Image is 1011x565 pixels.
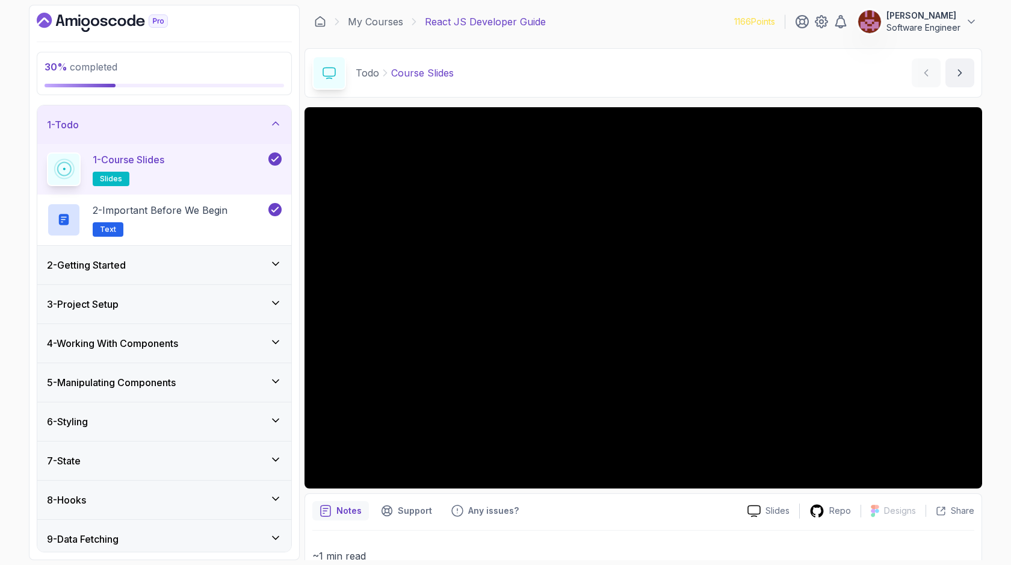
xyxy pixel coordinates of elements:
button: 2-Important Before We BeginText [47,203,282,237]
a: Dashboard [37,13,196,32]
button: 1-Todo [37,105,291,144]
button: previous content [912,58,941,87]
p: Slides [765,505,790,517]
button: next content [945,58,974,87]
span: slides [100,174,122,184]
h3: 8 - Hooks [47,493,86,507]
button: 3-Project Setup [37,285,291,323]
button: Share [926,505,974,517]
button: 6-Styling [37,402,291,441]
h3: 3 - Project Setup [47,297,119,311]
span: Text [100,225,116,234]
h3: 4 - Working With Components [47,336,178,351]
p: Share [951,505,974,517]
p: 2 - Important Before We Begin [93,203,227,217]
p: 1 - Course Slides [93,152,164,167]
p: 1166 Points [734,16,775,28]
button: 9-Data Fetching [37,520,291,558]
h3: 1 - Todo [47,117,79,132]
a: Slides [738,505,799,517]
p: Todo [356,66,379,80]
span: 30 % [45,61,67,73]
h3: 9 - Data Fetching [47,532,119,546]
a: My Courses [348,14,403,29]
p: Designs [884,505,916,517]
img: user profile image [858,10,881,33]
p: Software Engineer [886,22,960,34]
h3: 6 - Styling [47,414,88,429]
button: 1-Course Slidesslides [47,152,282,186]
button: Feedback button [444,501,526,520]
a: Repo [800,504,861,519]
p: Repo [829,505,851,517]
h3: 2 - Getting Started [47,258,126,272]
button: 2-Getting Started [37,246,291,284]
button: 4-Working With Components [37,324,291,363]
a: Dashboard [314,16,326,28]
button: 8-Hooks [37,481,291,519]
p: Support [398,505,432,517]
button: 7-State [37,442,291,480]
p: Notes [336,505,362,517]
button: Support button [374,501,439,520]
button: 5-Manipulating Components [37,363,291,402]
p: Course Slides [391,66,454,80]
h3: 7 - State [47,454,81,468]
p: [PERSON_NAME] [886,10,960,22]
button: notes button [312,501,369,520]
p: Any issues? [468,505,519,517]
span: completed [45,61,117,73]
p: React JS Developer Guide [425,14,546,29]
h3: 5 - Manipulating Components [47,375,176,390]
button: user profile image[PERSON_NAME]Software Engineer [858,10,977,34]
p: ~1 min read [312,548,974,564]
